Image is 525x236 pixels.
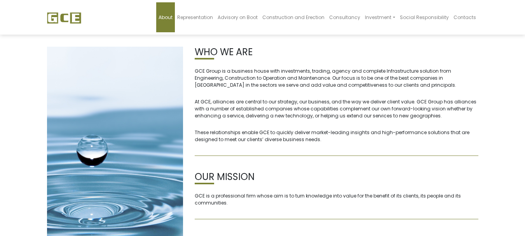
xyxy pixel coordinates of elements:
p: At GCE, alliances are central to our strategy, our business, and the way we deliver client value.... [195,98,478,119]
span: Investment [365,14,391,21]
span: Social Responsibility [400,14,449,21]
a: Construction and Erection [260,2,327,32]
img: GCE Group [47,12,81,24]
a: Contacts [451,2,478,32]
span: Advisory on Boot [218,14,258,21]
a: Investment [363,2,397,32]
h2: WHO WE ARE [195,47,478,58]
span: Contacts [453,14,476,21]
a: Social Responsibility [398,2,451,32]
span: Representation [177,14,213,21]
a: About [156,2,175,32]
span: About [159,14,173,21]
span: Consultancy [329,14,360,21]
p: These relationships enable GCE to quickly deliver market-leading insights and high-performance so... [195,129,478,143]
p: GCE is a professional firm whose aim is to turn knowledge into value for the benefit of its clien... [195,192,478,206]
p: GCE Group is a business house with investments, trading, agency and complete Infrastructure solut... [195,68,478,89]
span: Construction and Erection [262,14,324,21]
a: Representation [175,2,215,32]
a: Advisory on Boot [215,2,260,32]
a: Consultancy [327,2,363,32]
h2: OUR MISSION [195,171,478,183]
